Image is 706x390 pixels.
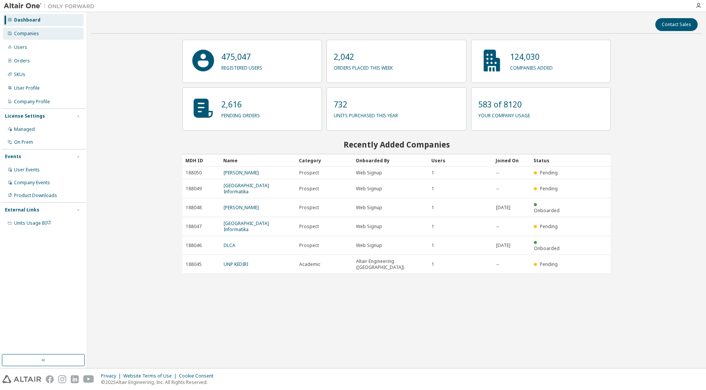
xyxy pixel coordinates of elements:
[496,261,499,267] span: --
[540,223,558,230] span: Pending
[186,242,202,249] span: 188046
[186,224,202,230] span: 188047
[496,154,527,166] div: Joined On
[496,186,499,192] span: --
[221,62,262,71] p: registered users
[334,62,393,71] p: orders placed this week
[5,154,21,160] div: Events
[14,44,27,50] div: Users
[71,375,79,383] img: linkedin.svg
[101,379,218,385] p: © 2025 Altair Engineering, Inc. All Rights Reserved.
[432,242,434,249] span: 1
[221,99,260,110] p: 2,616
[186,261,202,267] span: 188045
[356,205,382,211] span: Web Signup
[14,17,40,23] div: Dashboard
[14,180,50,186] div: Company Events
[4,2,98,10] img: Altair One
[123,373,179,379] div: Website Terms of Use
[496,170,499,176] span: --
[46,375,54,383] img: facebook.svg
[14,126,35,132] div: Managed
[655,18,698,31] button: Contact Sales
[299,242,319,249] span: Prospect
[58,375,66,383] img: instagram.svg
[224,169,259,176] a: [PERSON_NAME]
[5,207,39,213] div: External Links
[478,99,530,110] p: 583 of 8120
[299,205,319,211] span: Prospect
[510,62,553,71] p: companies added
[432,205,434,211] span: 1
[356,224,382,230] span: Web Signup
[334,99,398,110] p: 732
[224,204,259,211] a: [PERSON_NAME]
[533,154,565,166] div: Status
[356,186,382,192] span: Web Signup
[14,193,57,199] div: Product Downloads
[101,373,123,379] div: Privacy
[14,99,50,105] div: Company Profile
[432,170,434,176] span: 1
[299,154,350,166] div: Category
[14,31,39,37] div: Companies
[496,205,510,211] span: [DATE]
[299,170,319,176] span: Prospect
[221,51,262,62] p: 475,047
[534,207,560,214] span: Onboarded
[431,154,489,166] div: Users
[299,224,319,230] span: Prospect
[299,261,320,267] span: Academic
[432,224,434,230] span: 1
[14,167,40,173] div: User Events
[496,242,510,249] span: [DATE]
[224,220,269,233] a: [GEOGRAPHIC_DATA] Informatika
[540,185,558,192] span: Pending
[223,154,293,166] div: Name
[432,186,434,192] span: 1
[2,375,41,383] img: altair_logo.svg
[14,58,30,64] div: Orders
[534,245,560,252] span: Onboarded
[334,51,393,62] p: 2,042
[14,85,40,91] div: User Profile
[5,113,45,119] div: License Settings
[224,242,235,249] a: DLCA
[510,51,553,62] p: 124,030
[185,154,217,166] div: MDH ID
[83,375,94,383] img: youtube.svg
[179,373,218,379] div: Cookie Consent
[540,169,558,176] span: Pending
[186,170,202,176] span: 188050
[14,220,51,226] span: Units Usage BI
[224,261,248,267] a: UNP KEDIRI
[14,139,33,145] div: On Prem
[182,140,610,149] h2: Recently Added Companies
[356,170,382,176] span: Web Signup
[221,110,260,119] p: pending orders
[334,110,398,119] p: units purchased this year
[186,186,202,192] span: 188049
[14,71,25,78] div: SKUs
[478,110,530,119] p: your company usage
[432,261,434,267] span: 1
[496,224,499,230] span: --
[186,205,202,211] span: 188048
[356,258,425,270] span: Altair Engineering ([GEOGRAPHIC_DATA])
[356,154,425,166] div: Onboarded By
[540,261,558,267] span: Pending
[224,182,269,195] a: [GEOGRAPHIC_DATA] Informatika
[356,242,382,249] span: Web Signup
[299,186,319,192] span: Prospect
